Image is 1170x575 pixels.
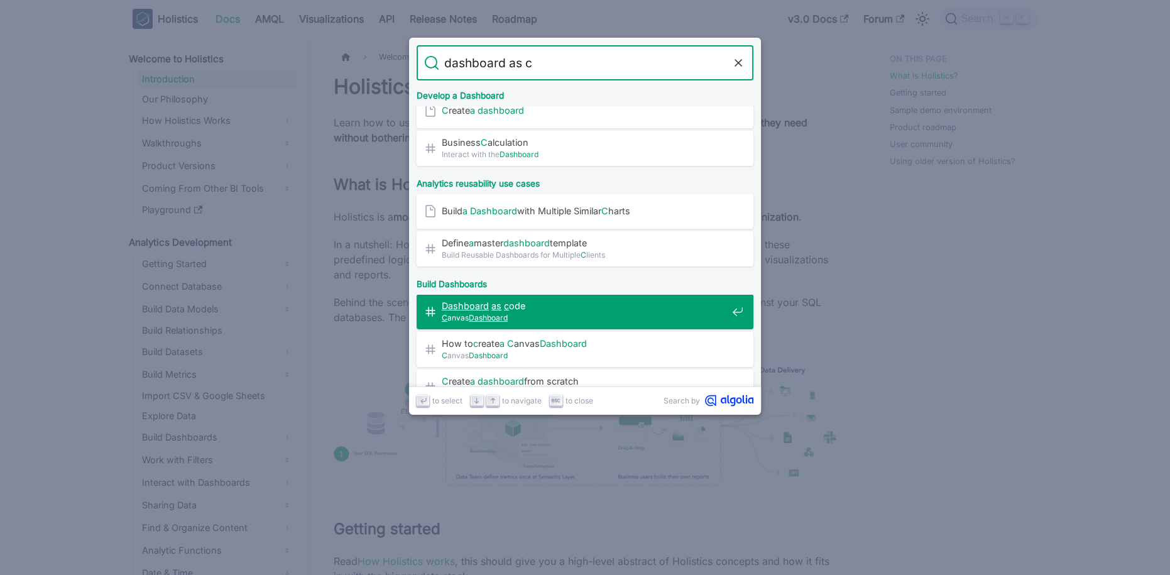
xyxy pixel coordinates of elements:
[731,55,746,70] button: Clear the query
[442,105,449,116] mark: C
[442,349,727,361] span: anvas
[462,205,467,216] mark: a
[705,395,753,407] svg: Algolia
[417,93,753,128] a: Createa dashboard
[491,300,501,311] mark: as
[417,194,753,229] a: Builda Dashboardwith Multiple SimilarCharts
[414,269,756,294] div: Build Dashboards
[470,205,517,216] mark: Dashboard
[417,231,753,266] a: Defineamasterdashboardtemplate​Build Reusable Dashboards for MultipleClients
[417,332,753,367] a: How tocreatea CanvasDashboard​CanvasDashboard
[442,351,447,360] mark: C
[442,300,489,311] mark: Dashboard
[414,80,756,106] div: Develop a Dashboard
[442,249,727,261] span: Build Reusable Dashboards for Multiple lients
[500,338,505,349] mark: a
[442,337,727,349] span: How to reate anvas ​
[470,376,475,386] mark: a
[503,238,550,248] mark: dashboard
[442,312,727,324] span: anvas
[502,395,542,407] span: to navigate
[500,150,539,159] mark: Dashboard
[432,395,462,407] span: to select
[581,250,586,260] mark: C
[472,396,481,405] svg: Arrow down
[442,205,727,217] span: Build with Multiple Similar harts
[551,396,560,405] svg: Escape key
[439,45,731,80] input: Search docs
[442,313,447,322] mark: C
[418,396,428,405] svg: Enter key
[442,375,727,387] span: reate from scratch​
[478,376,524,386] mark: dashboard
[469,313,508,322] mark: Dashboard
[566,395,593,407] span: to close
[414,168,756,194] div: Analytics reusability use cases
[601,205,608,216] mark: C
[442,148,727,160] span: Interact with the
[504,300,509,311] mark: c
[473,338,478,349] mark: c
[478,105,524,116] mark: dashboard
[442,136,727,148] span: Business alculation​
[481,137,488,148] mark: C
[442,237,727,249] span: Define master template​
[469,351,508,360] mark: Dashboard
[488,396,498,405] svg: Arrow up
[442,300,727,312] span: ode​
[442,376,449,386] mark: C
[470,105,475,116] mark: a
[417,370,753,405] a: Createa dashboardfrom scratch​CanvasDashboard
[417,294,753,329] a: Dashboard as code​CanvasDashboard
[469,238,474,248] mark: a
[664,395,753,407] a: Search byAlgolia
[540,338,587,349] mark: Dashboard
[507,338,514,349] mark: C
[442,104,727,116] span: reate
[664,395,700,407] span: Search by
[417,131,753,166] a: BusinessCalculation​Interact with theDashboard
